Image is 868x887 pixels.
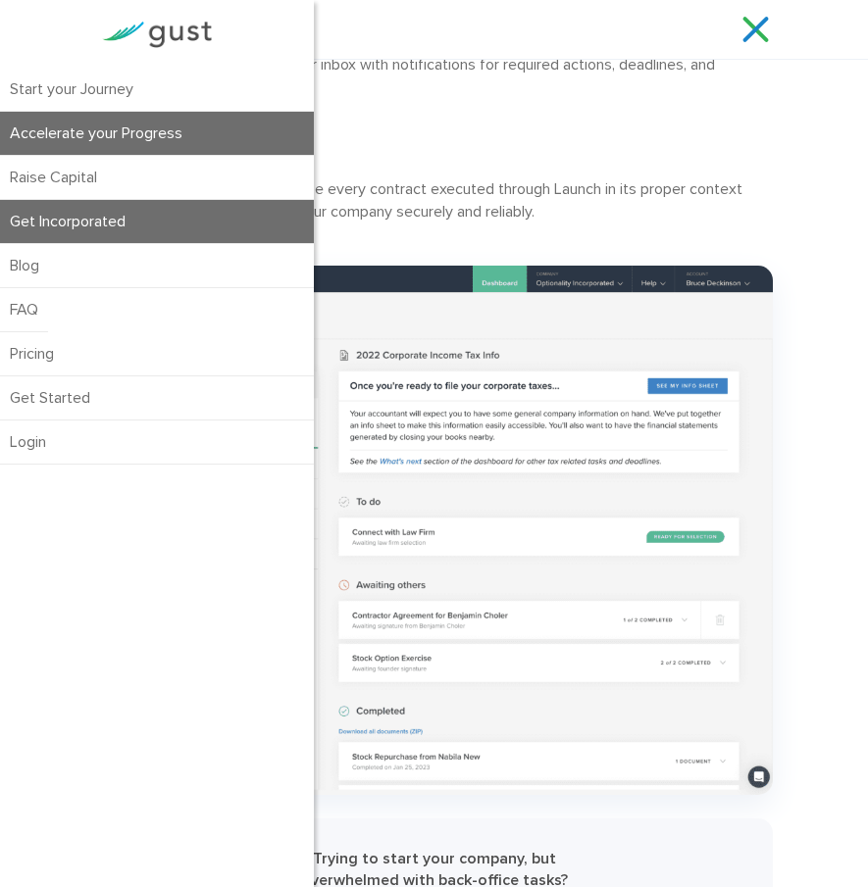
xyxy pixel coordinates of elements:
p: Automatically organize every contract executed through Launch in its proper context to tell the s... [170,177,753,222]
img: Gust Logo [102,22,212,48]
strong: Trying to start your company, but [313,849,556,867]
img: 4 Stay Up To Date [96,266,773,795]
p: Take action from your inbox with notifications for required actions, deadlines, and important dates. [170,53,753,98]
h3: Auditable History [170,137,753,169]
